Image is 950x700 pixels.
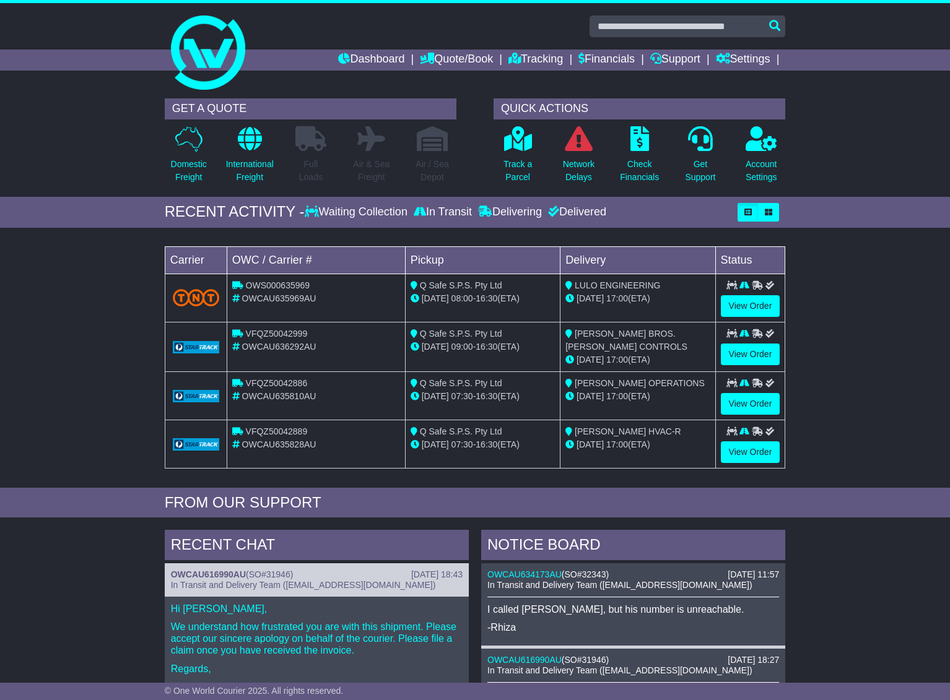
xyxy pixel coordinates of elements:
a: Quote/Book [420,50,493,71]
img: GetCarrierServiceLogo [173,341,219,353]
a: Tracking [508,50,563,71]
a: Settings [716,50,770,71]
span: 16:30 [476,342,497,352]
div: [DATE] 18:43 [411,569,463,580]
span: [DATE] [422,391,449,401]
span: SO#31946 [249,569,290,579]
span: [PERSON_NAME] OPERATIONS [575,378,705,388]
span: [PERSON_NAME] HVAC-R [575,426,681,436]
div: NOTICE BOARD [481,530,785,563]
div: In Transit [411,205,475,219]
div: RECENT CHAT [165,530,469,563]
span: In Transit and Delivery Team ([EMAIL_ADDRESS][DOMAIN_NAME]) [487,665,752,675]
span: VFQZ50042999 [246,329,308,339]
span: OWCAU635969AU [242,293,316,303]
span: [DATE] [422,439,449,449]
p: International Freight [226,158,274,184]
span: VFQZ50042886 [246,378,308,388]
span: OWCAU635810AU [242,391,316,401]
span: LULO ENGINEERING [575,280,660,290]
a: Track aParcel [503,126,533,191]
span: SO#32343 [565,569,606,579]
div: [DATE] 18:27 [728,655,779,665]
td: Delivery [560,246,715,274]
a: View Order [721,393,780,415]
img: GetCarrierServiceLogo [173,438,219,451]
a: OWCAU616990AU [487,655,562,665]
div: Delivering [475,205,545,219]
td: Status [715,246,785,274]
div: Waiting Collection [305,205,411,219]
span: 17:00 [606,439,628,449]
a: AccountSettings [745,126,778,191]
div: ( ) [487,569,779,580]
span: 16:30 [476,293,497,303]
p: Track a Parcel [503,158,532,184]
span: Q Safe S.P.S. Pty Ltd [420,280,502,290]
div: - (ETA) [411,292,555,305]
span: VFQZ50042889 [246,426,308,436]
p: Air / Sea Depot [416,158,449,184]
p: Get Support [685,158,715,184]
a: View Order [721,441,780,463]
a: Financials [578,50,635,71]
div: (ETA) [565,390,710,403]
span: 09:00 [451,342,473,352]
td: Pickup [405,246,560,274]
a: OWCAU616990AU [171,569,246,579]
span: [DATE] [422,342,449,352]
div: FROM OUR SUPPORT [165,494,786,512]
a: Support [650,50,700,71]
span: Q Safe S.P.S. Pty Ltd [420,426,502,436]
div: - (ETA) [411,390,555,403]
span: [PERSON_NAME] BROS. [PERSON_NAME] CONTROLS [565,329,687,352]
p: Air & Sea Freight [353,158,390,184]
a: NetworkDelays [562,126,595,191]
span: 16:30 [476,391,497,401]
p: Check Financials [620,158,659,184]
a: View Order [721,344,780,365]
span: OWCAU636292AU [242,342,316,352]
div: - (ETA) [411,340,555,353]
div: RECENT ACTIVITY - [165,203,305,221]
div: (ETA) [565,353,710,366]
p: Rhiza [171,681,463,693]
span: 17:00 [606,355,628,365]
span: 17:00 [606,293,628,303]
a: CheckFinancials [619,126,660,191]
p: I called [PERSON_NAME], but his number is unreachable. [487,603,779,615]
div: (ETA) [565,438,710,451]
div: QUICK ACTIONS [494,98,785,119]
span: 16:30 [476,439,497,449]
a: Dashboard [338,50,404,71]
span: [DATE] [577,391,604,401]
div: GET A QUOTE [165,98,456,119]
a: DomesticFreight [170,126,207,191]
p: Account Settings [746,158,777,184]
div: ( ) [487,655,779,665]
span: SO#31946 [565,655,606,665]
a: InternationalFreight [225,126,274,191]
div: ( ) [171,569,463,580]
img: TNT_Domestic.png [173,289,219,306]
a: View Order [721,295,780,317]
p: Domestic Freight [171,158,207,184]
td: Carrier [165,246,227,274]
p: Regards, [171,663,463,675]
td: OWC / Carrier # [227,246,405,274]
p: -Rhiza [487,621,779,633]
span: [DATE] [577,355,604,365]
div: - (ETA) [411,438,555,451]
a: OWCAU634173AU [487,569,562,579]
span: 07:30 [451,391,473,401]
p: Full Loads [295,158,326,184]
p: Hi [PERSON_NAME], [171,603,463,615]
div: (ETA) [565,292,710,305]
span: 07:30 [451,439,473,449]
span: Q Safe S.P.S. Pty Ltd [420,378,502,388]
span: [DATE] [577,293,604,303]
span: OWS000635969 [246,280,310,290]
span: In Transit and Delivery Team ([EMAIL_ADDRESS][DOMAIN_NAME]) [171,580,436,590]
img: GetCarrierServiceLogo [173,390,219,402]
span: [DATE] [422,293,449,303]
